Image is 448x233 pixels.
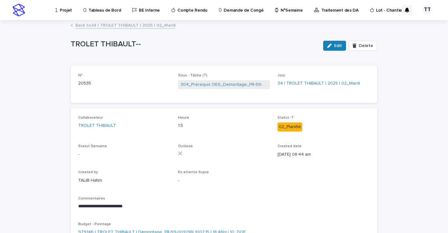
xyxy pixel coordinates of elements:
[334,44,342,48] span: Edit
[78,197,105,200] span: Commentaires
[78,144,107,148] span: Statut Semaine
[78,151,171,158] p: -
[78,74,83,77] span: N°
[277,74,285,77] span: Jour
[78,122,116,129] a: TROLET THIBAULT
[181,81,268,88] a: 304_Prérequis OES_Demontage_FR-59-001098
[277,116,294,120] span: Statut -T
[277,144,302,148] span: Created date
[178,170,209,174] span: En attente Supra
[78,170,98,174] span: Created by
[78,116,103,120] span: Collaborateur
[78,177,171,184] p: TALIB Hatim
[323,41,346,51] button: Edit
[277,80,360,87] a: 34 | TROLET THIBAULT | 2025 | 02_Mardi
[78,80,171,87] p: 20535
[78,222,111,226] span: Budget - Pointage
[349,41,377,51] button: Delete
[359,44,373,48] span: Delete
[277,151,370,158] p: [DATE] 08:44 am
[75,21,176,28] a: Back to34 | TROLET THIBAULT | 2025 | 02_Mardi
[178,177,270,184] p: -
[71,40,318,49] p: TROLET THIBAULT--
[178,144,193,148] span: Outlook
[422,5,432,15] div: TT
[178,74,207,77] span: Sous - Tâche (T)
[277,122,302,132] div: 02_Planifié
[178,116,189,120] span: Heure
[13,4,25,16] img: stacker-logo-s-only.png
[178,122,270,129] p: 1.5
